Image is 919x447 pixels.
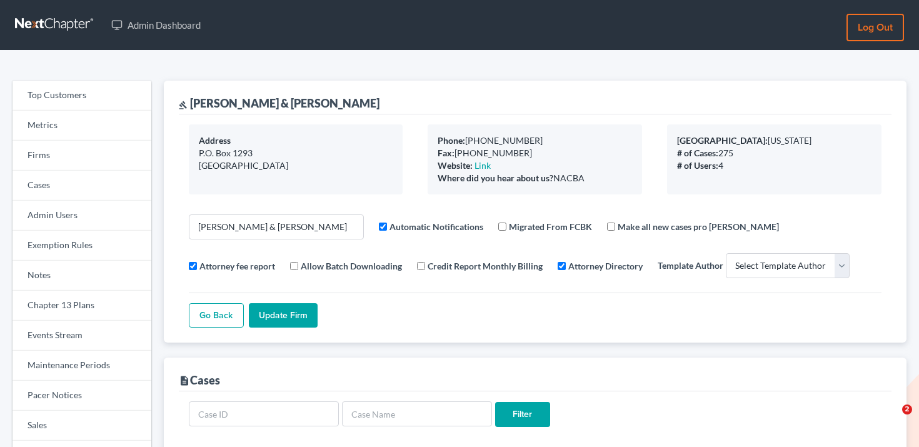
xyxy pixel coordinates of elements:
[438,173,553,183] b: Where did you hear about us?
[876,404,906,434] iframe: Intercom live chat
[618,220,779,233] label: Make all new cases pro [PERSON_NAME]
[13,231,151,261] a: Exemption Rules
[846,14,904,41] a: Log out
[677,135,768,146] b: [GEOGRAPHIC_DATA]:
[13,291,151,321] a: Chapter 13 Plans
[428,259,543,273] label: Credit Report Monthly Billing
[495,402,550,427] input: Filter
[179,101,188,109] i: gavel
[199,159,393,172] div: [GEOGRAPHIC_DATA]
[438,134,632,147] div: [PHONE_NUMBER]
[301,259,402,273] label: Allow Batch Downloading
[902,404,912,414] span: 2
[438,172,632,184] div: NACBA
[438,147,632,159] div: [PHONE_NUMBER]
[509,220,592,233] label: Migrated From FCBK
[13,81,151,111] a: Top Customers
[13,321,151,351] a: Events Stream
[13,201,151,231] a: Admin Users
[677,159,871,172] div: 4
[13,351,151,381] a: Maintenance Periods
[389,220,483,233] label: Automatic Notifications
[568,259,643,273] label: Attorney Directory
[13,261,151,291] a: Notes
[105,14,207,36] a: Admin Dashboard
[199,135,231,146] b: Address
[199,259,275,273] label: Attorney fee report
[438,148,454,158] b: Fax:
[249,303,318,328] input: Update Firm
[13,411,151,441] a: Sales
[677,147,871,159] div: 275
[13,141,151,171] a: Firms
[13,111,151,141] a: Metrics
[677,134,871,147] div: [US_STATE]
[13,381,151,411] a: Pacer Notices
[658,259,723,272] label: Template Author
[13,171,151,201] a: Cases
[677,160,718,171] b: # of Users:
[179,96,379,111] div: [PERSON_NAME] & [PERSON_NAME]
[438,160,473,171] b: Website:
[179,373,220,388] div: Cases
[199,147,393,159] div: P.O. Box 1293
[189,401,339,426] input: Case ID
[179,375,190,386] i: description
[475,160,491,171] a: Link
[189,303,244,328] a: Go Back
[677,148,718,158] b: # of Cases:
[342,401,492,426] input: Case Name
[438,135,465,146] b: Phone:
